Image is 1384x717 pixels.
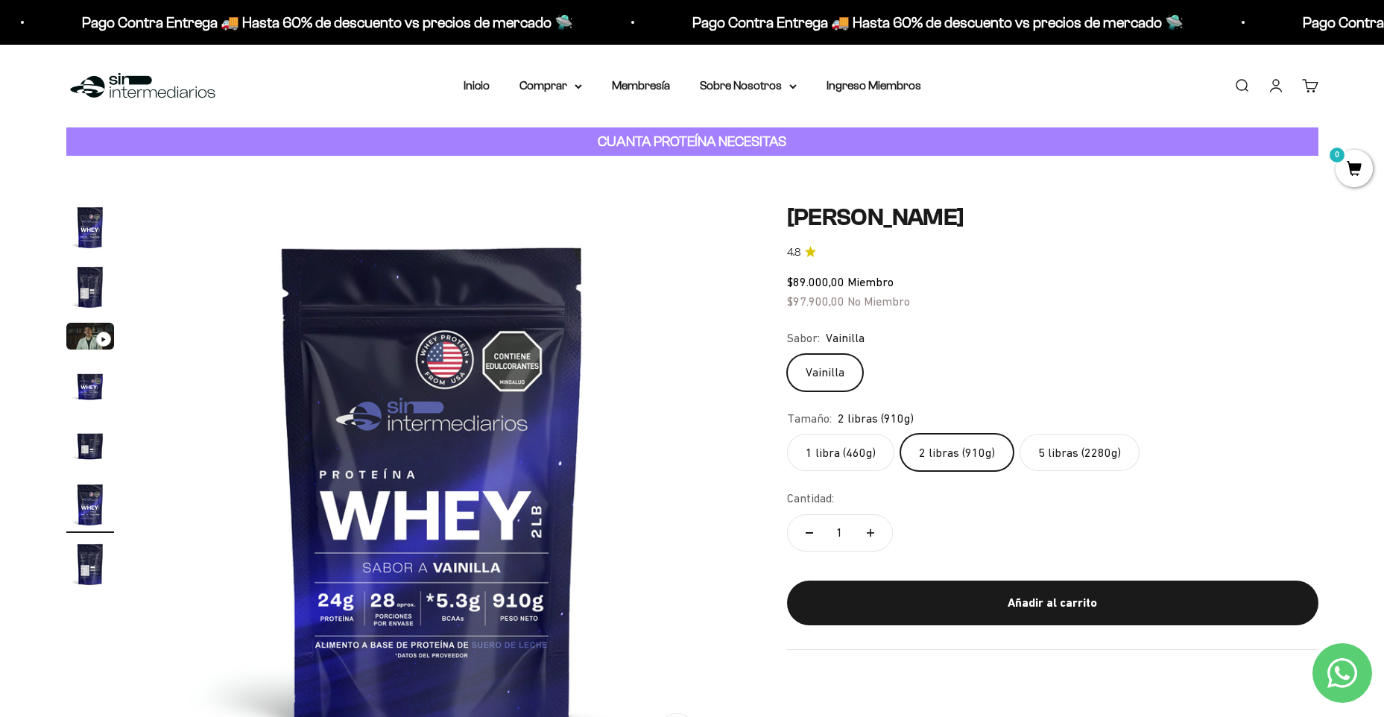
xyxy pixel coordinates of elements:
img: Proteína Whey - Vainilla [66,263,114,311]
summary: Sobre Nosotros [700,76,797,95]
a: 0 [1336,162,1373,178]
span: 4.8 [787,244,800,261]
img: Proteína Whey - Vainilla [66,421,114,469]
button: Ir al artículo 2 [66,263,114,315]
summary: Comprar [519,76,582,95]
label: Cantidad: [787,489,834,508]
span: No Miembro [847,294,910,308]
img: Proteína Whey - Vainilla [66,540,114,588]
button: Aumentar cantidad [849,515,892,551]
button: Ir al artículo 5 [66,421,114,473]
button: Ir al artículo 6 [66,481,114,533]
button: Reducir cantidad [788,515,831,551]
button: Ir al artículo 3 [66,323,114,354]
p: Pago Contra Entrega 🚚 Hasta 60% de descuento vs precios de mercado 🛸 [691,10,1182,34]
strong: CUANTA PROTEÍNA NECESITAS [598,133,786,149]
mark: 0 [1328,146,1346,164]
span: Miembro [847,275,894,288]
span: 2 libras (910g) [838,409,914,429]
span: $97.900,00 [787,294,844,308]
img: Proteína Whey - Vainilla [66,203,114,251]
button: Ir al artículo 4 [66,361,114,414]
button: Añadir al carrito [787,581,1318,625]
p: Pago Contra Entrega 🚚 Hasta 60% de descuento vs precios de mercado 🛸 [80,10,572,34]
button: Ir al artículo 7 [66,540,114,593]
legend: Tamaño: [787,409,832,429]
legend: Sabor: [787,329,820,348]
a: 4.84.8 de 5.0 estrellas [787,244,1318,261]
a: Membresía [612,79,670,92]
h1: [PERSON_NAME] [787,203,1318,232]
span: Vainilla [826,329,865,348]
a: Ingreso Miembros [827,79,921,92]
a: Inicio [464,79,490,92]
button: Ir al artículo 1 [66,203,114,256]
img: Proteína Whey - Vainilla [66,361,114,409]
div: Añadir al carrito [817,593,1289,613]
img: Proteína Whey - Vainilla [66,481,114,528]
span: $89.000,00 [787,275,844,288]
